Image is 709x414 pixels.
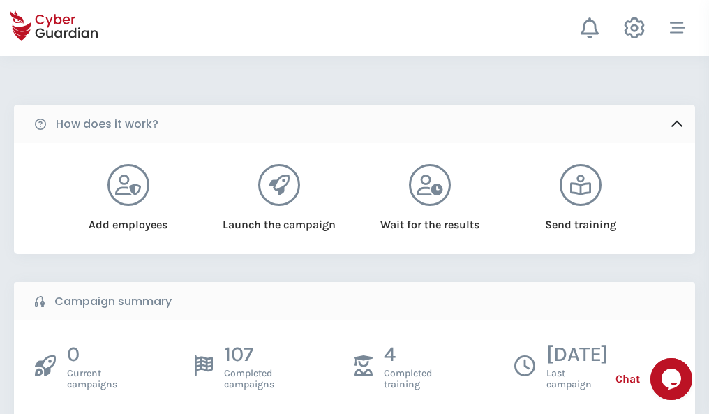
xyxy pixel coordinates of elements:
span: Current campaigns [67,368,117,390]
iframe: chat widget [650,358,695,400]
span: Chat [615,371,640,387]
div: Launch the campaign [221,206,336,233]
p: 107 [224,341,274,368]
p: [DATE] [546,341,608,368]
span: Completed training [384,368,432,390]
b: Campaign summary [54,293,172,310]
p: 0 [67,341,117,368]
span: Last campaign [546,368,608,390]
b: How does it work? [56,116,158,133]
div: Send training [523,206,639,233]
p: 4 [384,341,432,368]
div: Wait for the results [373,206,488,233]
span: Completed campaigns [224,368,274,390]
div: Add employees [70,206,186,233]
